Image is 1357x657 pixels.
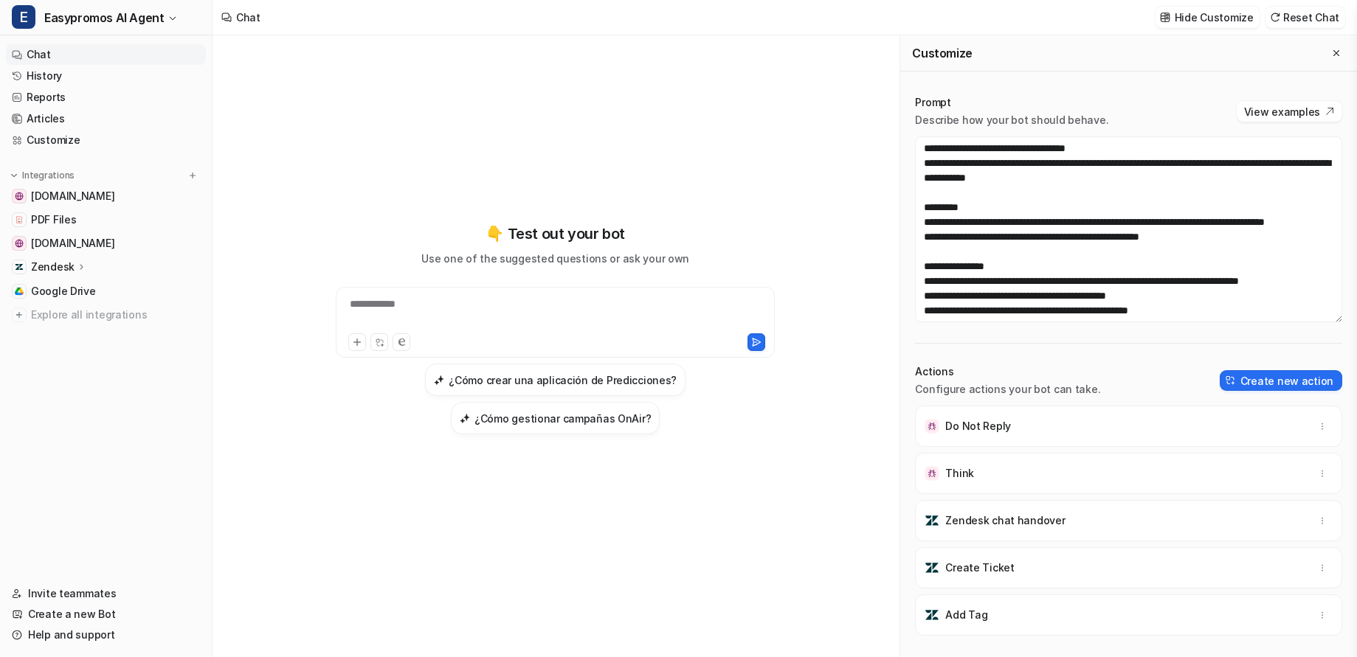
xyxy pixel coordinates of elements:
[925,513,939,528] img: Zendesk chat handover icon
[1226,375,1236,386] img: create-action-icon.svg
[925,419,939,434] img: Do Not Reply icon
[236,10,260,25] div: Chat
[421,251,689,266] p: Use one of the suggested questions or ask your own
[915,364,1100,379] p: Actions
[925,608,939,622] img: Add Tag icon
[187,170,198,181] img: menu_add.svg
[945,513,1065,528] p: Zendesk chat handover
[925,560,939,575] img: Create Ticket icon
[912,46,972,60] h2: Customize
[6,168,79,183] button: Integrations
[1266,7,1345,28] button: Reset Chat
[15,287,24,296] img: Google Drive
[6,186,206,206] a: easypromos-apiref.redoc.ly[DOMAIN_NAME]
[6,108,206,129] a: Articles
[460,413,470,424] img: ¿Cómo gestionar campañas OnAir?
[451,402,660,434] button: ¿Cómo gestionar campañas OnAir?¿Cómo gestionar campañas OnAir?
[44,7,164,28] span: Easypromos AI Agent
[915,382,1100,397] p: Configure actions your bot can take.
[1237,101,1342,122] button: View examples
[12,5,35,29] span: E
[31,260,75,274] p: Zendesk
[6,44,206,65] a: Chat
[486,223,624,245] p: 👇 Test out your bot
[31,303,200,327] span: Explore all integrations
[945,560,1014,575] p: Create Ticket
[6,305,206,325] a: Explore all integrations
[6,87,206,108] a: Reports
[6,233,206,254] a: www.easypromosapp.com[DOMAIN_NAME]
[15,263,24,271] img: Zendesk
[434,375,444,386] img: ¿Cómo crear una aplicación de Predicciones?
[31,212,76,227] span: PDF Files
[945,608,987,622] p: Add Tag
[1220,370,1342,391] button: Create new action
[1175,10,1254,25] p: Hide Customize
[6,604,206,625] a: Create a new Bot
[6,209,206,230] a: PDF FilesPDF Files
[6,66,206,86] a: History
[12,307,27,322] img: explore all integrations
[31,236,114,251] span: [DOMAIN_NAME]
[22,170,75,181] p: Integrations
[6,130,206,150] a: Customize
[945,419,1011,434] p: Do Not Reply
[9,170,19,181] img: expand menu
[425,364,686,396] button: ¿Cómo crear una aplicación de Predicciones?¿Cómo crear una aplicación de Predicciones?
[449,372,677,388] h3: ¿Cómo crear una aplicación de Predicciones?
[474,411,651,426] h3: ¿Cómo gestionar campañas OnAir?
[6,625,206,645] a: Help and support
[1327,44,1345,62] button: Close flyout
[915,95,1108,110] p: Prompt
[1156,7,1260,28] button: Hide Customize
[15,239,24,248] img: www.easypromosapp.com
[915,113,1108,128] p: Describe how your bot should behave.
[925,466,939,481] img: Think icon
[6,583,206,604] a: Invite teammates
[31,284,96,299] span: Google Drive
[31,189,114,204] span: [DOMAIN_NAME]
[945,466,974,481] p: Think
[6,281,206,302] a: Google DriveGoogle Drive
[1270,12,1280,23] img: reset
[1160,12,1170,23] img: customize
[15,215,24,224] img: PDF Files
[15,192,24,201] img: easypromos-apiref.redoc.ly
